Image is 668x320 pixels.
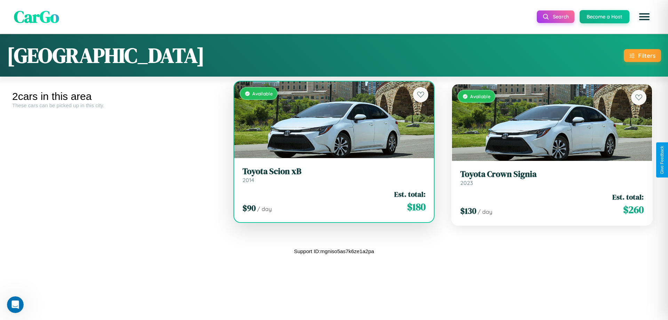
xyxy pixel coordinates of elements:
span: / day [257,205,272,212]
button: Filters [624,49,661,62]
a: Toyota Scion xB2014 [242,166,426,184]
span: CarGo [14,5,59,28]
span: 2023 [460,179,473,186]
span: 2014 [242,177,254,184]
button: Search [537,10,574,23]
button: Open menu [635,7,654,26]
span: / day [478,208,492,215]
a: Toyota Crown Signia2023 [460,169,644,186]
span: Est. total: [394,189,426,199]
h3: Toyota Crown Signia [460,169,644,179]
span: $ 260 [623,203,644,217]
span: Available [470,93,491,99]
h1: [GEOGRAPHIC_DATA] [7,41,205,70]
div: 2 cars in this area [12,91,220,102]
p: Support ID: mgniso5as7k6ze1a2pa [294,247,374,256]
span: $ 180 [407,200,426,214]
div: Filters [638,52,655,59]
div: These cars can be picked up in this city. [12,102,220,108]
span: Est. total: [612,192,644,202]
span: $ 130 [460,205,476,217]
div: Give Feedback [660,146,665,174]
h3: Toyota Scion xB [242,166,426,177]
span: $ 90 [242,202,256,214]
iframe: Intercom live chat [7,296,24,313]
span: Search [553,14,569,20]
button: Become a Host [580,10,629,23]
span: Available [252,91,273,96]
